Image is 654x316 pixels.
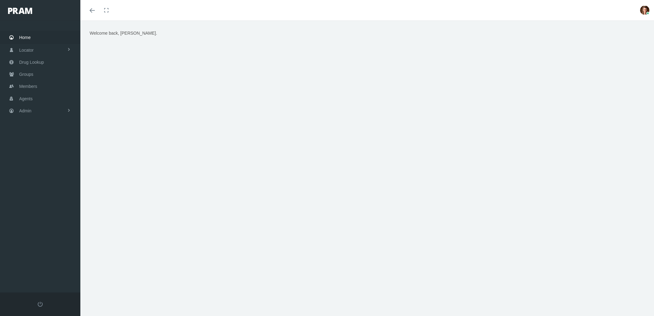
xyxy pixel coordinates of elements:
img: PRAM_20_x_78.png [8,8,32,14]
span: Welcome back, [PERSON_NAME]. [90,31,157,36]
span: Drug Lookup [19,56,44,68]
span: Home [19,32,31,43]
span: Members [19,80,37,92]
span: Admin [19,105,32,117]
span: Locator [19,44,34,56]
span: Groups [19,68,33,80]
span: Agents [19,93,33,105]
img: S_Profile_Picture_677.PNG [640,6,649,15]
